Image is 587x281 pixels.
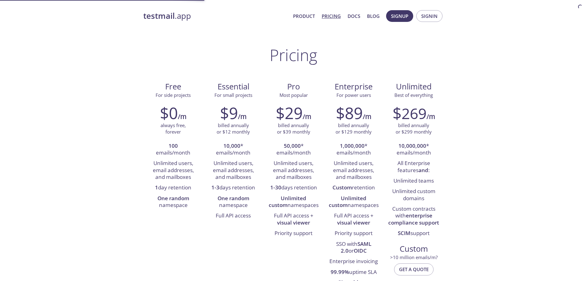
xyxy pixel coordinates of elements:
[391,12,408,20] span: Signup
[161,122,186,135] p: always free, forever
[160,104,178,122] h2: $0
[426,111,435,122] h6: /m
[208,193,259,211] li: namespace
[268,193,319,211] li: namespaces
[416,10,442,22] button: Signin
[388,141,439,159] li: * emails/month
[148,158,199,183] li: Unlimited users, email addresses, and mailboxes
[394,263,434,275] button: Get a quote
[277,219,310,226] strong: visual viewer
[337,219,370,226] strong: visual viewer
[388,212,439,226] strong: enterprise compliance support
[268,81,319,92] span: Pro
[388,186,439,204] li: Unlimited custom domains
[388,204,439,228] li: Custom contracts with
[328,183,379,193] li: retention
[396,81,432,92] span: Unlimited
[421,12,438,20] span: Signin
[303,111,311,122] h6: /m
[336,104,363,122] h2: $89
[388,176,439,186] li: Unlimited teams
[268,211,319,228] li: Full API access +
[156,92,191,98] span: For side projects
[329,195,367,209] strong: Unlimited custom
[208,183,259,193] li: days retention
[157,195,189,202] strong: One random
[270,184,281,191] strong: 1-30
[208,81,259,92] span: Essential
[268,141,319,159] li: * emails/month
[393,104,426,122] h2: $
[328,256,379,267] li: Enterprise invoicing
[367,12,380,20] a: Blog
[148,81,198,92] span: Free
[388,158,439,176] li: All Enterprise features :
[211,184,219,191] strong: 1-3
[340,142,365,149] strong: 1,000,000
[328,211,379,228] li: Full API access +
[348,12,360,20] a: Docs
[341,240,371,254] strong: SAML 2.0
[390,254,438,260] span: > 10 million emails/m?
[363,111,371,122] h6: /m
[328,239,379,257] li: SSO with or
[331,268,349,275] strong: 99.99%
[270,46,317,64] h1: Pricing
[279,92,308,98] span: Most popular
[276,104,303,122] h2: $29
[398,229,410,237] strong: SCIM
[328,267,379,278] li: uptime SLA
[402,103,426,123] span: 269
[148,141,199,159] li: emails/month
[223,142,240,149] strong: 10,000
[218,195,249,202] strong: One random
[284,142,301,149] strong: 50,000
[388,228,439,239] li: support
[217,122,250,135] p: billed annually or $12 monthly
[277,122,310,135] p: billed annually or $39 monthly
[238,111,247,122] h6: /m
[328,141,379,159] li: * emails/month
[332,184,352,191] strong: Custom
[148,183,199,193] li: day retention
[328,193,379,211] li: namespaces
[328,158,379,183] li: Unlimited users, email addresses, and mailboxes
[386,10,413,22] button: Signup
[155,184,158,191] strong: 1
[268,183,319,193] li: days retention
[148,193,199,211] li: namespace
[394,92,433,98] span: Best of everything
[322,12,341,20] a: Pricing
[208,158,259,183] li: Unlimited users, email addresses, and mailboxes
[143,11,288,21] a: testmail.app
[178,111,186,122] h6: /m
[396,122,432,135] p: billed annually or $299 monthly
[269,195,307,209] strong: Unlimited custom
[418,167,428,174] strong: and
[336,122,372,135] p: billed annually or $129 monthly
[208,211,259,221] li: Full API access
[293,12,315,20] a: Product
[220,104,238,122] h2: $9
[143,10,175,21] strong: testmail
[214,92,252,98] span: For small projects
[328,81,379,92] span: Enterprise
[208,141,259,159] li: * emails/month
[328,228,379,239] li: Priority support
[389,244,439,254] span: Custom
[268,158,319,183] li: Unlimited users, email addresses, and mailboxes
[336,92,371,98] span: For power users
[399,265,429,273] span: Get a quote
[169,142,178,149] strong: 100
[268,228,319,239] li: Priority support
[398,142,426,149] strong: 10,000,000
[354,247,367,254] strong: OIDC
